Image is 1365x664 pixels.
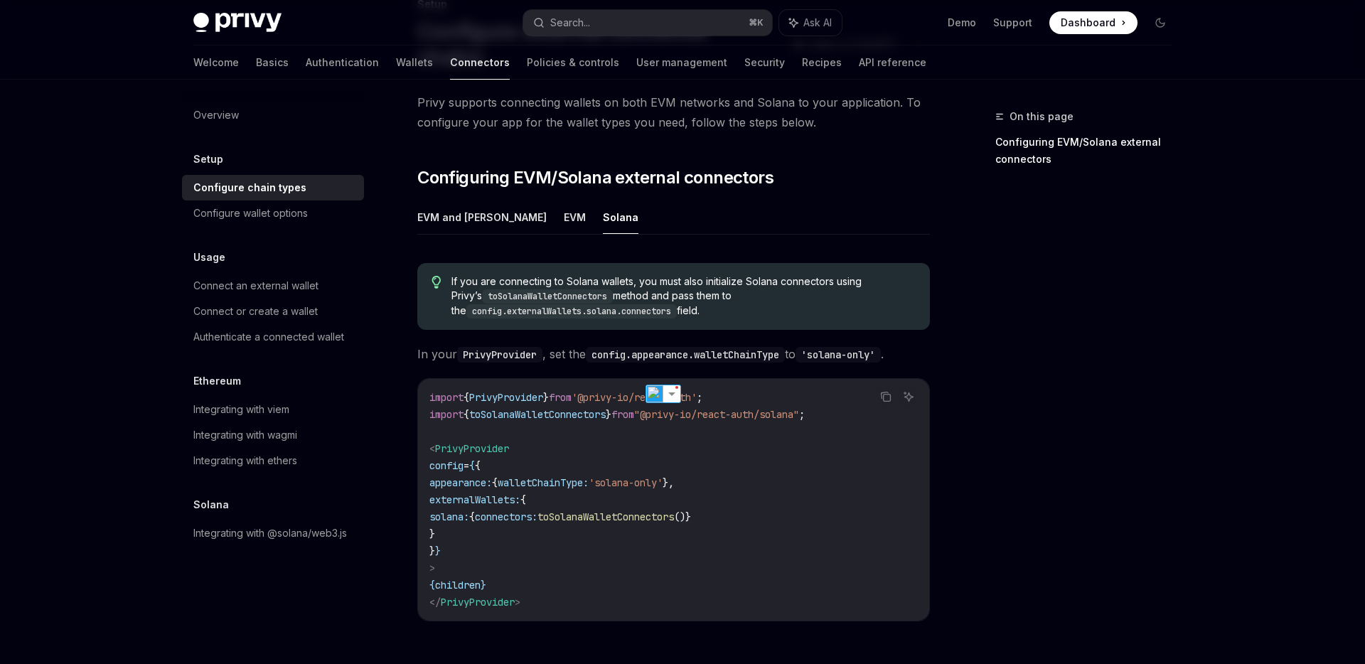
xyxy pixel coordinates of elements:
[543,391,549,404] span: }
[429,510,469,523] span: solana:
[441,596,515,609] span: PrivyProvider
[606,408,611,421] span: }
[537,510,674,523] span: toSolanaWalletConnectors
[193,525,347,542] div: Integrating with @solana/web3.js
[636,45,727,80] a: User management
[586,347,785,363] code: config.appearance.walletChainType
[193,205,308,222] div: Configure wallet options
[429,459,464,472] span: config
[796,347,881,363] code: 'solana-only'
[475,459,481,472] span: {
[193,151,223,168] h5: Setup
[603,200,638,234] button: Solana
[523,10,772,36] button: Search...⌘K
[564,200,586,234] button: EVM
[193,13,282,33] img: dark logo
[193,452,297,469] div: Integrating with ethers
[589,476,663,489] span: 'solana-only'
[193,401,289,418] div: Integrating with viem
[469,391,543,404] span: PrivyProvider
[417,92,930,132] span: Privy supports connecting wallets on both EVM networks and Solana to your application. To configu...
[475,510,537,523] span: connectors:
[466,304,677,318] code: config.externalWallets.solana.connectors
[417,200,547,234] button: EVM and [PERSON_NAME]
[457,347,542,363] code: PrivyProvider
[429,596,441,609] span: </
[435,545,441,557] span: }
[802,45,842,80] a: Recipes
[429,476,492,489] span: appearance:
[182,422,364,448] a: Integrating with wagmi
[1010,108,1074,125] span: On this page
[193,277,318,294] div: Connect an external wallet
[193,303,318,320] div: Connect or create a wallet
[182,200,364,226] a: Configure wallet options
[193,328,344,346] div: Authenticate a connected wallet
[193,179,306,196] div: Configure chain types
[435,442,509,455] span: PrivyProvider
[859,45,926,80] a: API reference
[527,45,619,80] a: Policies & controls
[182,175,364,200] a: Configure chain types
[803,16,832,30] span: Ask AI
[429,545,435,557] span: }
[182,448,364,473] a: Integrating with ethers
[464,459,469,472] span: =
[464,391,469,404] span: {
[482,289,613,304] code: toSolanaWalletConnectors
[396,45,433,80] a: Wallets
[256,45,289,80] a: Basics
[520,493,526,506] span: {
[744,45,785,80] a: Security
[634,408,799,421] span: "@privy-io/react-auth/solana"
[417,166,773,189] span: Configuring EVM/Solana external connectors
[779,10,842,36] button: Ask AI
[995,131,1183,171] a: Configuring EVM/Solana external connectors
[429,528,435,540] span: }
[182,102,364,128] a: Overview
[429,562,435,574] span: >
[451,274,916,318] span: If you are connecting to Solana wallets, you must also initialize Solana connectors using Privy’s...
[417,344,930,364] span: In your , set the to .
[435,579,481,591] span: children
[899,387,918,406] button: Ask AI
[450,45,510,80] a: Connectors
[429,579,435,591] span: {
[182,324,364,350] a: Authenticate a connected wallet
[749,17,764,28] span: ⌘ K
[993,16,1032,30] a: Support
[611,408,634,421] span: from
[877,387,895,406] button: Copy the contents from the code block
[550,14,590,31] div: Search...
[193,107,239,124] div: Overview
[429,391,464,404] span: import
[193,427,297,444] div: Integrating with wagmi
[193,373,241,390] h5: Ethereum
[1149,11,1172,34] button: Toggle dark mode
[469,510,475,523] span: {
[1061,16,1115,30] span: Dashboard
[549,391,572,404] span: from
[182,520,364,546] a: Integrating with @solana/web3.js
[182,299,364,324] a: Connect or create a wallet
[697,391,702,404] span: ;
[498,476,589,489] span: walletChainType:
[799,408,805,421] span: ;
[432,276,441,289] svg: Tip
[469,408,606,421] span: toSolanaWalletConnectors
[515,596,520,609] span: >
[429,442,435,455] span: <
[429,493,520,506] span: externalWallets:
[481,579,486,591] span: }
[948,16,976,30] a: Demo
[182,273,364,299] a: Connect an external wallet
[193,249,225,266] h5: Usage
[306,45,379,80] a: Authentication
[429,408,464,421] span: import
[492,476,498,489] span: {
[193,496,229,513] h5: Solana
[182,397,364,422] a: Integrating with viem
[464,408,469,421] span: {
[663,476,674,489] span: },
[1049,11,1137,34] a: Dashboard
